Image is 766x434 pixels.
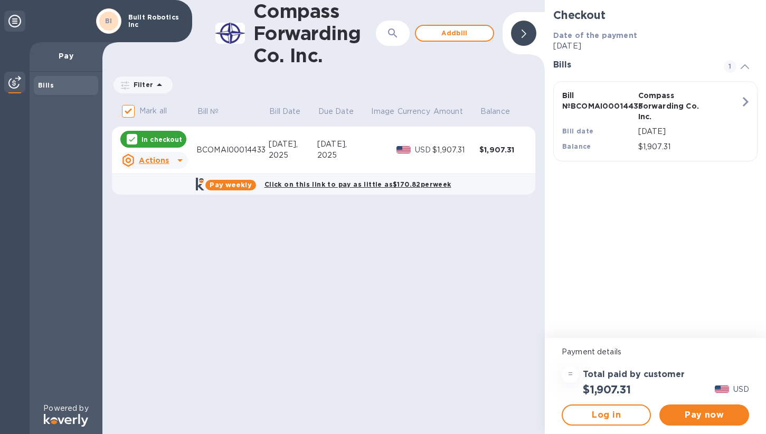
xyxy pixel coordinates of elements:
b: Bill date [562,127,594,135]
p: Balance [480,106,510,117]
button: Pay now [659,404,749,426]
p: USD [415,144,433,156]
p: Bill № [197,106,219,117]
div: $1,907.31 [432,144,479,156]
button: Log in [562,404,651,426]
span: Due Date [318,106,367,117]
b: Date of the payment [553,31,637,40]
p: Compass Forwarding Co. Inc. [638,90,710,122]
h3: Total paid by customer [583,370,685,380]
p: In checkout [141,135,182,144]
p: Currency [398,106,430,117]
p: Mark all [139,105,167,117]
b: Balance [562,142,591,150]
p: $1,907.31 [638,141,740,152]
p: Due Date [318,106,354,117]
div: [DATE], [269,139,317,150]
img: Logo [44,414,88,427]
p: [DATE] [553,41,758,52]
b: BI [105,17,112,25]
u: Actions [139,156,169,165]
p: Bill Date [269,106,300,117]
p: Pay [38,51,94,61]
b: Click on this link to pay as little as $170.82 per week [264,180,451,188]
h2: Checkout [553,8,758,22]
button: Addbill [415,25,494,42]
div: 2025 [317,150,371,161]
h3: Bills [553,60,711,70]
p: Image [371,106,394,117]
span: 1 [724,60,736,73]
img: USD [715,385,729,393]
p: Payment details [562,346,749,358]
p: Amount [433,106,463,117]
div: = [562,366,579,383]
div: 2025 [269,150,317,161]
span: Balance [480,106,524,117]
p: USD [733,384,749,395]
div: $1,907.31 [479,144,526,155]
span: Amount [433,106,477,117]
span: Add bill [424,27,485,40]
h2: $1,907.31 [583,383,630,396]
img: USD [396,146,411,153]
span: Log in [571,409,641,421]
div: [DATE], [317,139,371,150]
p: Filter [129,80,153,89]
span: Bill № [197,106,233,117]
p: Powered by [43,403,88,414]
div: BCOMAI00014433 [196,144,269,156]
b: Bills [38,81,54,89]
p: Bill № BCOMAI00014433 [562,90,634,111]
p: [DATE] [638,126,740,137]
button: Bill №BCOMAI00014433Compass Forwarding Co. Inc.Bill date[DATE]Balance$1,907.31 [553,81,758,161]
span: Bill Date [269,106,314,117]
p: Built Robotics Inc [128,14,181,28]
b: Pay weekly [210,181,251,189]
span: Pay now [668,409,740,421]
